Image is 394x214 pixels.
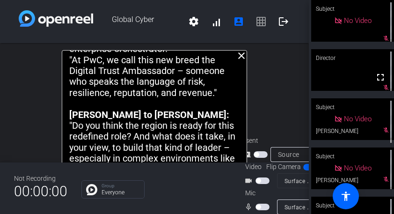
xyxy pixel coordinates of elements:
[93,10,182,33] span: Global Cyber
[14,174,67,184] div: Not Recording
[69,55,240,99] p: "At PwC, we call this new breed the Digital Trust Ambassador – someone who speaks the language of...
[266,162,301,172] span: Flip Camera
[188,16,199,27] mat-icon: settings
[102,190,139,195] p: Everyone
[344,164,372,172] span: No Video
[245,162,262,172] span: Video
[344,16,372,25] span: No Video
[236,50,247,61] mat-icon: close
[375,72,386,83] mat-icon: fullscreen
[69,109,229,120] strong: [PERSON_NAME] to [PERSON_NAME]:
[69,120,240,186] p: "Do you think the region is ready for this redefined role? And what does it take, in your view, t...
[102,184,139,188] p: Group
[205,10,227,33] button: signal_cellular_alt
[311,49,394,67] div: Director
[311,148,394,165] div: Subject
[278,151,299,158] span: Source
[311,98,394,116] div: Subject
[86,184,97,195] img: Chat Icon
[233,16,244,27] mat-icon: account_box
[340,191,351,202] mat-icon: accessibility
[244,201,255,213] mat-icon: mic_none
[344,115,372,123] span: No Video
[236,188,329,198] div: Mic
[242,149,254,160] mat-icon: screen_share_outline
[244,175,255,186] mat-icon: videocam_outline
[19,10,93,27] img: white-gradient.svg
[278,16,289,27] mat-icon: logout
[236,136,329,146] div: Present
[14,180,67,203] span: 00:00:00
